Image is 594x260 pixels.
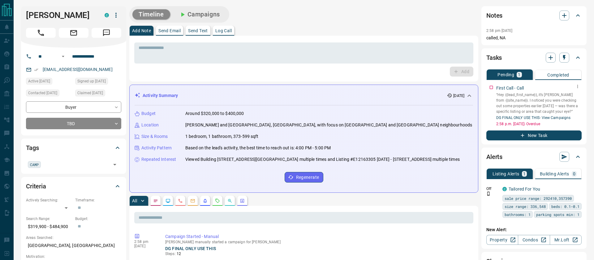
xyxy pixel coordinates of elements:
span: Signed up [DATE] [77,78,106,84]
p: 2:58 pm [134,240,156,244]
div: condos.ca [502,187,507,191]
span: size range: 336,548 [505,203,546,209]
div: Sat Jul 19 2025 [75,78,121,86]
p: Activity Pattern [141,145,172,151]
div: Sun Aug 24 2025 [75,90,121,98]
button: New Task [486,130,582,140]
span: Email [59,28,88,38]
p: Location [141,122,159,128]
p: Listing Alerts [493,172,519,176]
span: Message [92,28,121,38]
p: 0 [573,172,575,176]
p: Based on the lead's activity, the best time to reach out is: 4:00 PM - 5:00 PM [185,145,331,151]
p: “Hey {{lead_first_name}}, it’s [PERSON_NAME] from {{site_name}}. I noticed you were checking out ... [496,92,582,114]
p: Viewed Building [STREET_ADDRESS][GEOGRAPHIC_DATA] multiple times and Listing #E12163305 [DATE] - ... [185,156,460,163]
p: 1 bedroom, 1 bathroom, 373-599 sqft [185,133,259,140]
p: All [132,199,137,203]
p: Pending [497,73,514,77]
p: Campaign Started - Manual [165,233,471,240]
h1: [PERSON_NAME] [26,10,95,20]
a: DG FINAL ONLY USE THIS- View Campaigns [496,116,570,120]
p: [PERSON_NAME] manually started a campaign for [PERSON_NAME] [165,240,471,244]
p: [DATE] [134,244,156,248]
div: Sat Aug 23 2025 [26,78,72,86]
div: Buyer [26,101,121,113]
div: condos.ca [105,13,109,17]
p: 1 [523,172,526,176]
svg: Opportunities [227,198,232,203]
p: Send Email [158,29,181,33]
p: Activity Summary [143,92,178,99]
a: DG FINAL ONLY USE THIS [165,246,216,251]
span: bathrooms: 1 [505,211,531,218]
p: Log Call [215,29,232,33]
p: [GEOGRAPHIC_DATA], [GEOGRAPHIC_DATA] [26,240,121,251]
button: Timeline [132,9,170,20]
p: Add Note [132,29,151,33]
span: parking spots min: 1 [536,211,579,218]
span: 12 [177,252,181,256]
a: [EMAIL_ADDRESS][DOMAIN_NAME] [43,67,113,72]
p: Repeated Interest [141,156,176,163]
h2: Criteria [26,181,46,191]
button: Open [59,53,67,60]
svg: Email Verified [34,68,38,72]
button: Open [110,160,119,169]
div: Activity Summary[DATE] [135,90,473,101]
p: $319,900 - $484,900 [26,222,72,232]
h2: Tasks [486,53,502,63]
p: Search Range: [26,216,72,222]
h2: Alerts [486,152,502,162]
p: New Alert: [486,227,582,233]
a: Property [486,235,518,245]
p: Around $320,000 to $400,000 [185,110,244,117]
div: Tasks [486,50,582,65]
div: Criteria [26,179,121,194]
p: Actively Searching: [26,197,72,203]
span: CAMP [30,161,39,168]
button: Regenerate [285,172,323,183]
p: Motivation: [26,254,121,259]
span: Active [DATE] [28,78,50,84]
span: Call [26,28,56,38]
p: [PERSON_NAME] and [GEOGRAPHIC_DATA], [GEOGRAPHIC_DATA], with focus on [GEOGRAPHIC_DATA] and [GEOG... [185,122,472,128]
p: 2:58 p.m. [DATE] - Overdue [496,121,582,127]
a: Condos [518,235,550,245]
div: Sun Aug 24 2025 [26,90,72,98]
svg: Notes [153,198,158,203]
p: Timeframe: [75,197,121,203]
p: Send Text [188,29,208,33]
p: called, NA [486,35,582,41]
p: 2:58 pm [DATE] [486,29,513,33]
span: beds: 0.1-0.1 [551,203,579,209]
a: Mr.Loft [550,235,582,245]
p: Building Alerts [540,172,569,176]
a: Tailored For You [509,187,540,192]
p: Budget: [75,216,121,222]
span: sale price range: 292410,357390 [505,195,572,201]
p: [DATE] [453,93,464,99]
span: Claimed [DATE] [77,90,103,96]
p: 1 [518,73,520,77]
svg: Calls [178,198,183,203]
p: First Call - Call [496,85,524,91]
p: Off [486,186,499,192]
svg: Emails [190,198,195,203]
button: Campaigns [173,9,226,20]
p: Completed [547,73,569,77]
svg: Requests [215,198,220,203]
div: TBD [26,118,121,129]
p: Steps: [165,251,471,257]
h2: Notes [486,11,502,20]
svg: Agent Actions [240,198,245,203]
div: Notes [486,8,582,23]
div: Alerts [486,149,582,164]
span: Contacted [DATE] [28,90,57,96]
svg: Push Notification Only [486,192,491,196]
p: Budget [141,110,156,117]
svg: Listing Alerts [203,198,208,203]
div: Tags [26,140,121,155]
h2: Tags [26,143,39,153]
svg: Lead Browsing Activity [166,198,170,203]
p: Size & Rooms [141,133,168,140]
